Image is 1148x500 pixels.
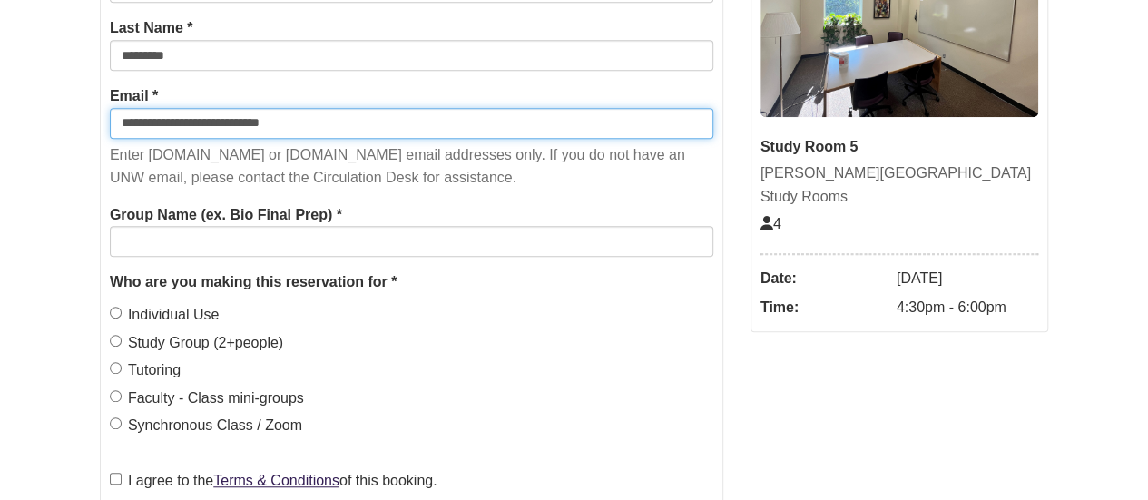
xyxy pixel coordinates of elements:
input: Individual Use [110,307,122,319]
label: Group Name (ex. Bio Final Prep) * [110,203,342,227]
label: I agree to the of this booking. [110,469,437,493]
label: Tutoring [110,358,181,382]
label: Last Name * [110,16,193,40]
label: Email * [110,84,158,108]
input: Faculty - Class mini-groups [110,390,122,402]
input: I agree to theTerms & Conditionsof this booking. [110,473,122,485]
span: The capacity of this space [760,216,781,231]
dt: Time: [760,293,888,322]
a: Terms & Conditions [213,473,339,488]
input: Synchronous Class / Zoom [110,417,122,429]
label: Faculty - Class mini-groups [110,387,304,410]
div: Study Room 5 [760,135,1038,159]
dd: [DATE] [897,264,1038,293]
label: Individual Use [110,303,220,327]
label: Study Group (2+people) [110,331,283,355]
input: Tutoring [110,362,122,374]
p: Enter [DOMAIN_NAME] or [DOMAIN_NAME] email addresses only. If you do not have an UNW email, pleas... [110,143,713,190]
legend: Who are you making this reservation for * [110,270,713,294]
div: [PERSON_NAME][GEOGRAPHIC_DATA] Study Rooms [760,162,1038,208]
dd: 4:30pm - 6:00pm [897,293,1038,322]
label: Synchronous Class / Zoom [110,414,302,437]
input: Study Group (2+people) [110,335,122,347]
dt: Date: [760,264,888,293]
